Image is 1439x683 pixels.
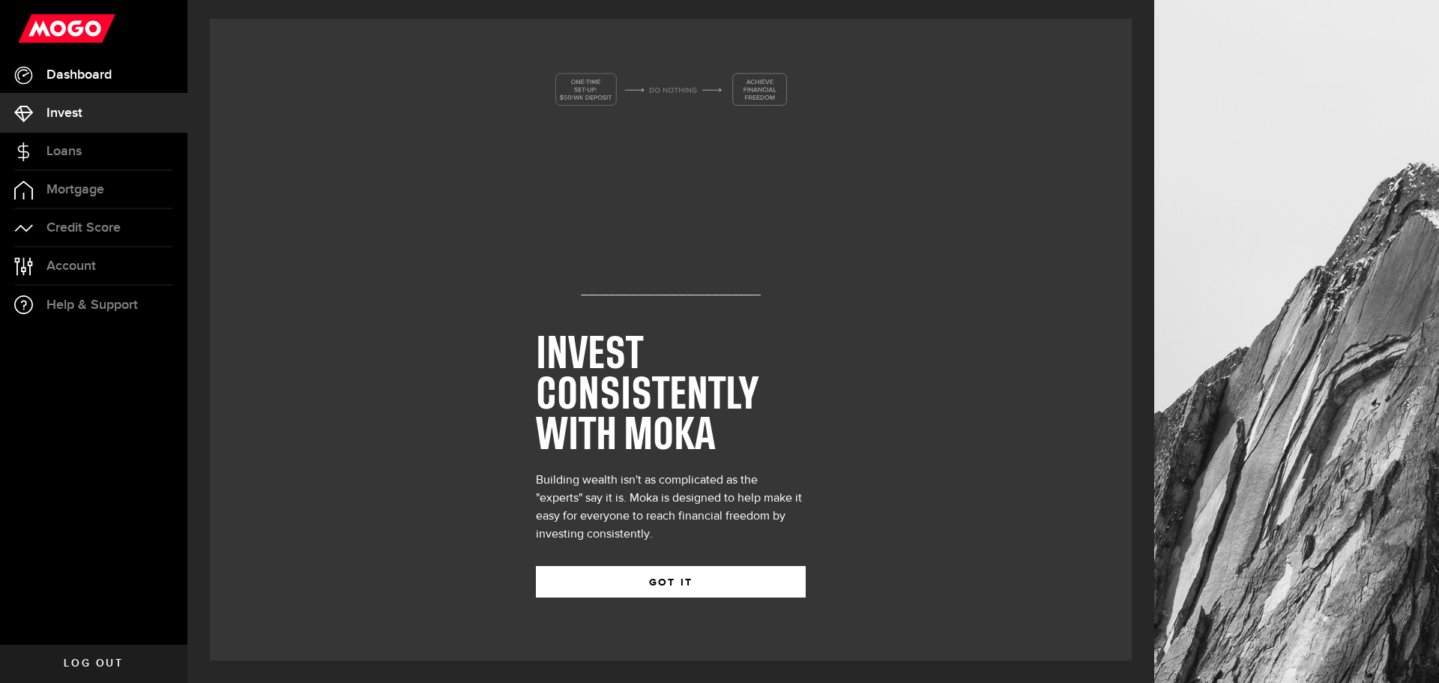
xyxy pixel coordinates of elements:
span: Loans [46,145,82,158]
span: Log out [64,658,123,669]
span: Credit Score [46,221,121,235]
h1: INVEST CONSISTENTLY WITH MOKA [536,335,806,457]
span: Dashboard [46,68,112,82]
span: Help & Support [46,298,138,312]
span: Account [46,259,96,273]
span: Invest [46,106,82,120]
button: GOT IT [536,566,806,598]
span: Mortgage [46,183,104,196]
button: Open LiveChat chat widget [12,6,57,51]
div: Building wealth isn't as complicated as the "experts" say it is. Moka is designed to help make it... [536,472,806,544]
